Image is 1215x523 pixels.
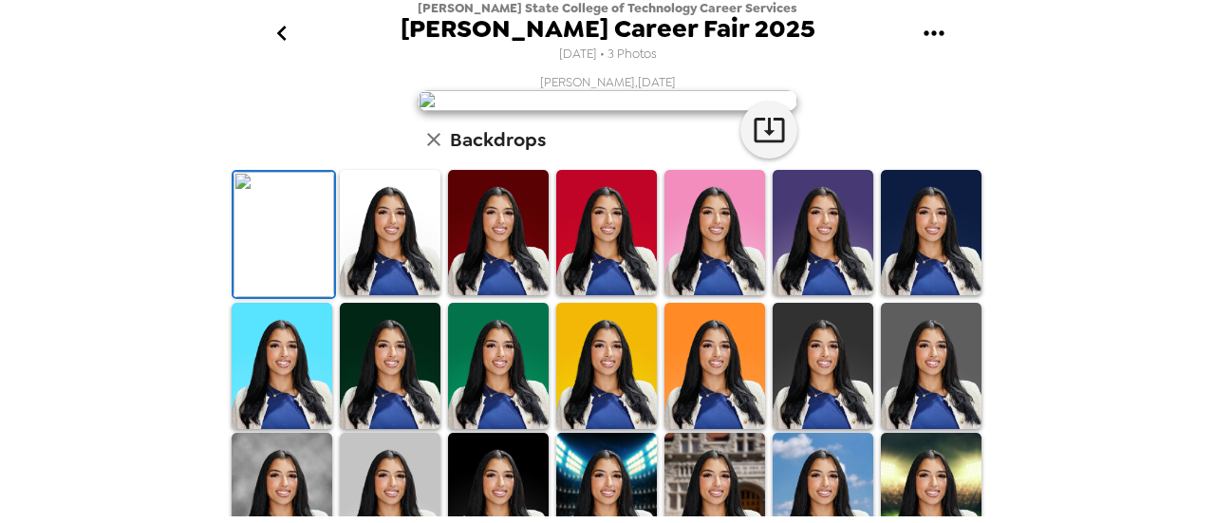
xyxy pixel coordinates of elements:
[234,172,334,298] img: Original
[540,74,676,90] span: [PERSON_NAME] , [DATE]
[401,16,815,42] span: [PERSON_NAME] Career Fair 2025
[418,90,797,111] img: user
[450,124,546,155] h6: Backdrops
[559,42,657,67] span: [DATE] • 3 Photos
[903,3,964,65] button: gallery menu
[251,3,312,65] button: go back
